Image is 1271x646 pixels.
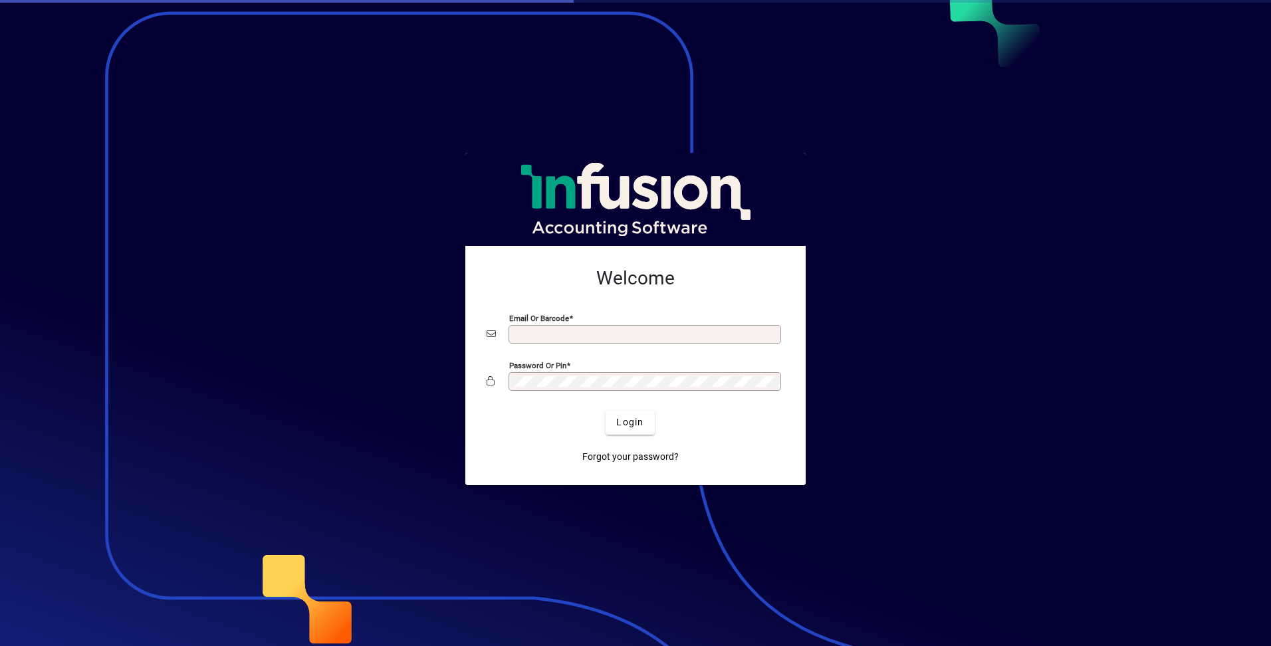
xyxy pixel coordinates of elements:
a: Forgot your password? [577,445,684,469]
span: Forgot your password? [582,450,679,464]
span: Login [616,415,643,429]
button: Login [606,411,654,435]
h2: Welcome [487,267,784,290]
mat-label: Email or Barcode [509,313,569,322]
mat-label: Password or Pin [509,360,566,370]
